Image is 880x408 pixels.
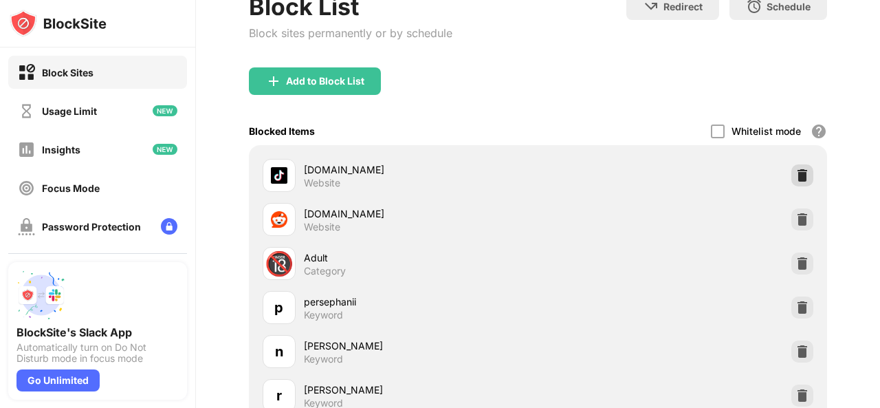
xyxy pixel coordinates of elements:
[304,309,343,321] div: Keyword
[663,1,703,12] div: Redirect
[304,206,538,221] div: [DOMAIN_NAME]
[731,125,801,137] div: Whitelist mode
[304,339,538,353] div: [PERSON_NAME]
[18,103,35,120] img: time-usage-off.svg
[18,218,35,235] img: password-protection-off.svg
[16,270,66,320] img: push-slack.svg
[42,67,93,78] div: Block Sites
[304,383,538,397] div: [PERSON_NAME]
[42,221,141,233] div: Password Protection
[16,369,100,391] div: Go Unlimited
[16,342,179,364] div: Automatically turn on Do Not Disturb mode in focus mode
[304,353,343,365] div: Keyword
[249,26,452,40] div: Block sites permanently or by schedule
[249,125,315,137] div: Blocked Items
[42,144,80,155] div: Insights
[271,167,287,184] img: favicons
[18,141,35,158] img: insights-off.svg
[767,1,811,12] div: Schedule
[16,325,179,339] div: BlockSite's Slack App
[304,177,340,189] div: Website
[304,162,538,177] div: [DOMAIN_NAME]
[304,221,340,233] div: Website
[42,182,100,194] div: Focus Mode
[274,297,283,318] div: p
[304,265,346,277] div: Category
[286,76,364,87] div: Add to Block List
[10,10,107,37] img: logo-blocksite.svg
[304,250,538,265] div: Adult
[271,211,287,228] img: favicons
[153,105,177,116] img: new-icon.svg
[18,180,35,197] img: focus-off.svg
[161,218,177,235] img: lock-menu.svg
[42,105,97,117] div: Usage Limit
[275,341,283,362] div: n
[18,64,35,81] img: block-on.svg
[153,144,177,155] img: new-icon.svg
[304,294,538,309] div: persephanii
[276,385,282,406] div: r
[265,250,294,278] div: 🔞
